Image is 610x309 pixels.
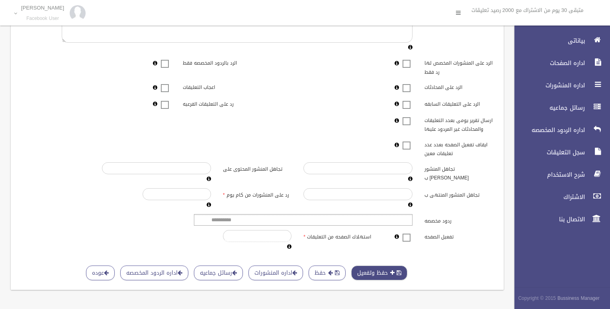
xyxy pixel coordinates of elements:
a: بياناتى [508,32,610,49]
label: رد على المنشورات من كام يوم [217,188,297,199]
span: اداره الردود المخصصه [508,126,587,134]
label: اعجاب التعليقات [177,81,257,92]
label: الرد بالردود المخصصه فقط [177,57,257,68]
span: بياناتى [508,37,587,45]
a: اداره الصفحات [508,54,610,72]
label: ارسال تقرير يومى بعدد التعليقات والمحادثات غير المردود عليها [418,114,499,134]
a: رسائل جماعيه [194,266,243,280]
small: Facebook User [21,16,64,22]
a: اداره الردود المخصصه [120,266,188,280]
span: رسائل جماعيه [508,104,587,112]
a: اداره الردود المخصصه [508,121,610,139]
a: الاشتراك [508,188,610,206]
span: الاشتراك [508,193,587,201]
label: ردود مخصصه [418,214,499,225]
a: اداره المنشورات [508,77,610,94]
a: اداره المنشورات [248,266,303,280]
p: [PERSON_NAME] [21,5,64,11]
label: تجاهل المنشور المحتوى على [217,162,297,173]
span: اداره الصفحات [508,59,587,67]
label: استهلاك الصفحه من التعليقات [297,230,378,241]
button: حفظ [309,266,346,280]
label: ايقاف تفعيل الصفحه بعدد عدد تعليقات معين [418,138,499,158]
label: الرد على المنشورات المخصص لها رد فقط [418,57,499,77]
span: سجل التعليقات [508,148,587,156]
strong: Bussiness Manager [557,294,600,303]
a: سجل التعليقات [508,144,610,161]
span: الاتصال بنا [508,215,587,223]
a: الاتصال بنا [508,211,610,228]
a: شرح الاستخدام [508,166,610,183]
label: الرد على المحادثات [418,81,499,92]
a: رسائل جماعيه [508,99,610,116]
span: شرح الاستخدام [508,171,587,179]
a: عوده [86,266,115,280]
button: حفظ وتفعيل [351,266,407,280]
label: تجاهل المنشور المنتهى ب [418,188,499,199]
span: اداره المنشورات [508,81,587,89]
span: Copyright © 2015 [518,294,556,303]
img: 84628273_176159830277856_972693363922829312_n.jpg [70,5,86,21]
label: تجاهل المنشور [PERSON_NAME] ب [418,162,499,182]
label: تفعيل الصفحه [418,230,499,241]
label: الرد على التعليقات السابقه [418,97,499,108]
label: رد على التعليقات الفرعيه [177,97,257,108]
